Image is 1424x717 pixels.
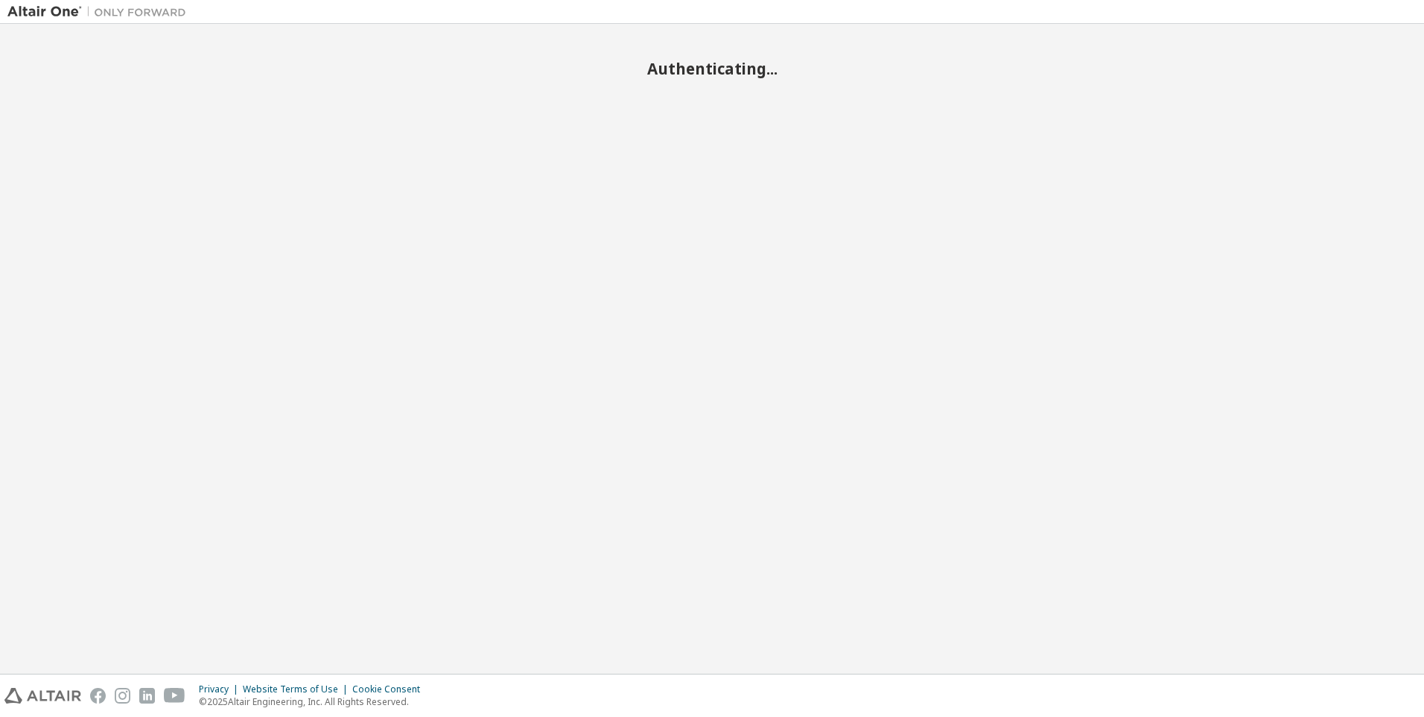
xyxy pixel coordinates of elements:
[199,683,243,695] div: Privacy
[352,683,429,695] div: Cookie Consent
[115,688,130,704] img: instagram.svg
[243,683,352,695] div: Website Terms of Use
[7,59,1417,78] h2: Authenticating...
[90,688,106,704] img: facebook.svg
[139,688,155,704] img: linkedin.svg
[199,695,429,708] p: © 2025 Altair Engineering, Inc. All Rights Reserved.
[164,688,185,704] img: youtube.svg
[7,4,194,19] img: Altair One
[4,688,81,704] img: altair_logo.svg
